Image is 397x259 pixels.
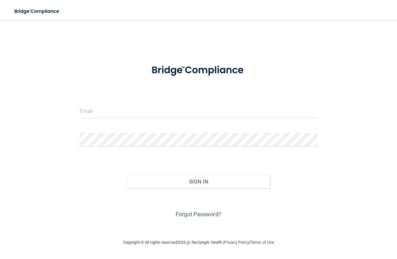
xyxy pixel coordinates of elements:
img: bridge_compliance_login_screen.278c3ca4.svg [141,57,256,83]
button: Sign In [127,175,270,188]
img: bridge_compliance_login_screen.278c3ca4.svg [9,5,65,18]
a: Privacy Policy [224,240,249,245]
div: Copyright © All rights reserved 2025 @ Rectangle Health | | [85,232,312,252]
a: Forgot Password? [176,211,221,217]
input: Email [80,104,318,118]
a: Terms of Use [250,240,274,245]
